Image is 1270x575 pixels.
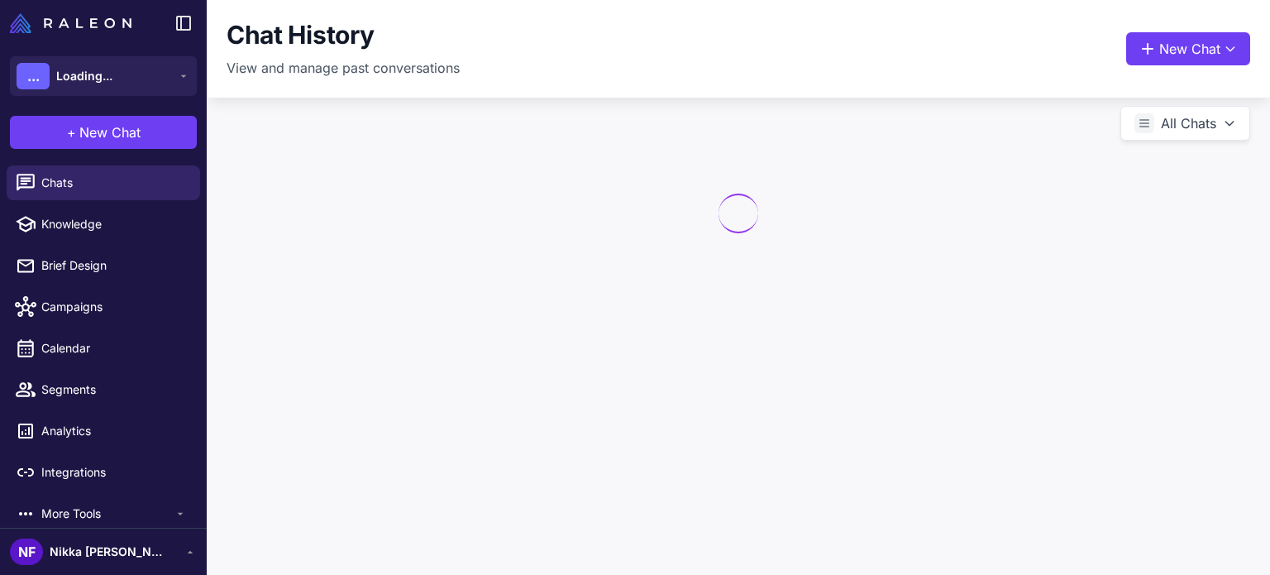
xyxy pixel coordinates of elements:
[7,414,200,448] a: Analytics
[1120,106,1250,141] button: All Chats
[7,207,200,242] a: Knowledge
[41,298,187,316] span: Campaigns
[41,422,187,440] span: Analytics
[10,116,197,149] button: +New Chat
[1126,32,1250,65] button: New Chat
[10,56,197,96] button: ...Loading...
[10,539,43,565] div: NF
[41,256,187,275] span: Brief Design
[79,122,141,142] span: New Chat
[41,215,187,233] span: Knowledge
[41,463,187,482] span: Integrations
[50,543,165,561] span: Nikka [PERSON_NAME]
[10,13,131,33] img: Raleon Logo
[7,372,200,407] a: Segments
[7,165,200,200] a: Chats
[7,248,200,283] a: Brief Design
[17,63,50,89] div: ...
[67,122,76,142] span: +
[10,13,138,33] a: Raleon Logo
[41,381,187,399] span: Segments
[7,455,200,490] a: Integrations
[227,58,460,78] p: View and manage past conversations
[7,331,200,366] a: Calendar
[41,174,187,192] span: Chats
[41,505,174,523] span: More Tools
[56,67,112,85] span: Loading...
[7,290,200,324] a: Campaigns
[227,20,374,51] h1: Chat History
[41,339,187,357] span: Calendar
